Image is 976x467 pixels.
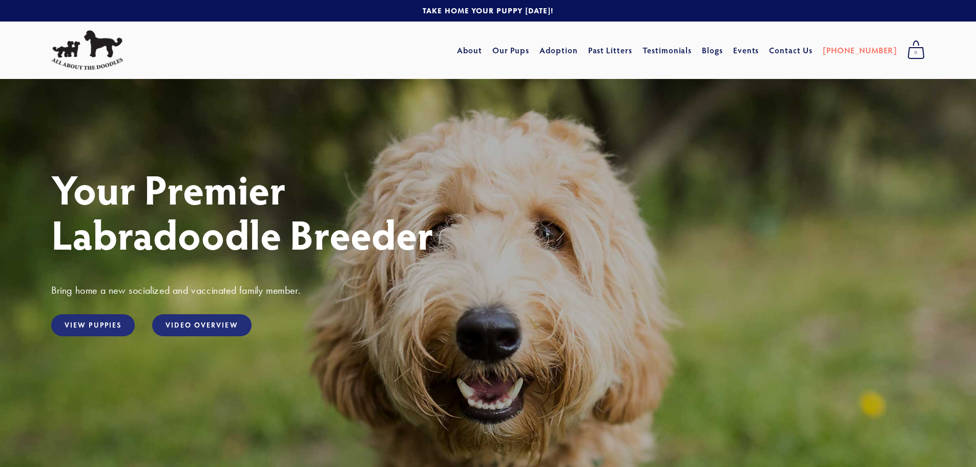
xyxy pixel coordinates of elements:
a: Video Overview [152,314,251,336]
h3: Bring home a new socialized and vaccinated family member. [51,283,925,297]
h1: Your Premier Labradoodle Breeder [51,166,925,256]
a: [PHONE_NUMBER] [823,41,897,59]
a: Blogs [702,41,723,59]
a: Events [733,41,759,59]
a: 0 items in cart [902,37,930,63]
a: Contact Us [769,41,813,59]
a: About [457,41,482,59]
a: View Puppies [51,314,135,336]
span: 0 [907,46,925,59]
a: Past Litters [588,45,633,55]
a: Testimonials [642,41,692,59]
a: Adoption [539,41,578,59]
img: All About The Doodles [51,30,123,70]
a: Our Pups [492,41,530,59]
